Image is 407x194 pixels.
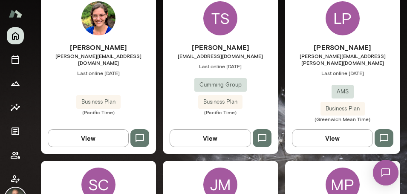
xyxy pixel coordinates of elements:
div: TS [203,1,237,35]
h6: [PERSON_NAME] [285,42,400,52]
button: Client app [7,171,24,188]
span: Last online [DATE] [163,63,278,69]
span: Cumming Group [194,81,247,89]
button: Home [7,27,24,44]
button: Members [7,147,24,164]
span: Business Plan [198,98,242,106]
span: [PERSON_NAME][EMAIL_ADDRESS][PERSON_NAME][DOMAIN_NAME] [285,52,400,66]
button: View [170,129,251,147]
span: AMS [332,87,354,96]
button: Documents [7,123,24,140]
span: Business Plan [76,98,121,106]
span: (Pacific Time) [41,109,156,116]
button: Growth Plan [7,75,24,92]
button: View [292,129,373,147]
button: Insights [7,99,24,116]
h6: [PERSON_NAME] [163,42,278,52]
div: LP [326,1,360,35]
button: View [48,129,129,147]
button: Sessions [7,51,24,68]
img: Annie McKenna [81,1,115,35]
span: Last online [DATE] [41,69,156,76]
span: (Pacific Time) [163,109,278,116]
span: (Greenwich Mean Time) [285,116,400,122]
img: Mento [9,6,22,22]
span: [EMAIL_ADDRESS][DOMAIN_NAME] [163,52,278,59]
span: Last online [DATE] [285,69,400,76]
span: [PERSON_NAME][EMAIL_ADDRESS][DOMAIN_NAME] [41,52,156,66]
span: Business Plan [320,104,365,113]
h6: [PERSON_NAME] [41,42,156,52]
